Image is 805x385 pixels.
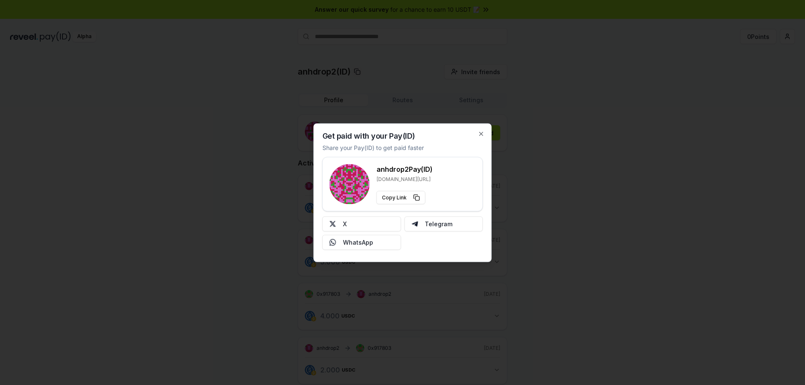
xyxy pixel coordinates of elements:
[377,164,433,174] h3: anhdrop2 Pay(ID)
[322,216,401,231] button: X
[404,216,483,231] button: Telegram
[322,235,401,250] button: WhatsApp
[322,143,424,152] p: Share your Pay(ID) to get paid faster
[330,239,336,245] img: Whatsapp
[330,220,336,227] img: X
[377,176,433,182] p: [DOMAIN_NAME][URL]
[377,191,426,204] button: Copy Link
[411,220,418,227] img: Telegram
[322,132,415,140] h2: Get paid with your Pay(ID)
